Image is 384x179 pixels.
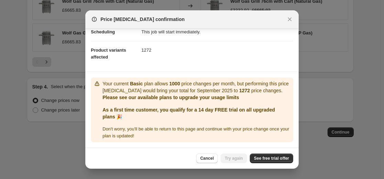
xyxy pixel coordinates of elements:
[141,41,293,59] dd: 1272
[100,16,185,23] span: Price [MEDICAL_DATA] confirmation
[103,80,290,94] p: Your current plan allows price changes per month, but performing this price [MEDICAL_DATA] would ...
[254,156,289,161] span: See free trial offer
[103,126,289,138] span: Don ' t worry, you ' ll be able to return to this page and continue with your price change once y...
[285,14,295,24] button: Close
[130,81,143,86] b: Basic
[141,23,293,41] dd: This job will start immediately.
[200,156,214,161] span: Cancel
[239,88,250,93] b: 1272
[91,29,115,34] span: Scheduling
[196,154,218,163] button: Cancel
[250,154,293,163] a: See free trial offer
[169,81,180,86] b: 1000
[91,48,126,60] span: Product variants affected
[103,107,275,119] b: As a first time customer, you qualify for a 14 day FREE trial on all upgraded plans 🎉
[103,94,290,101] p: Please see our available plans to upgrade your usage limits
